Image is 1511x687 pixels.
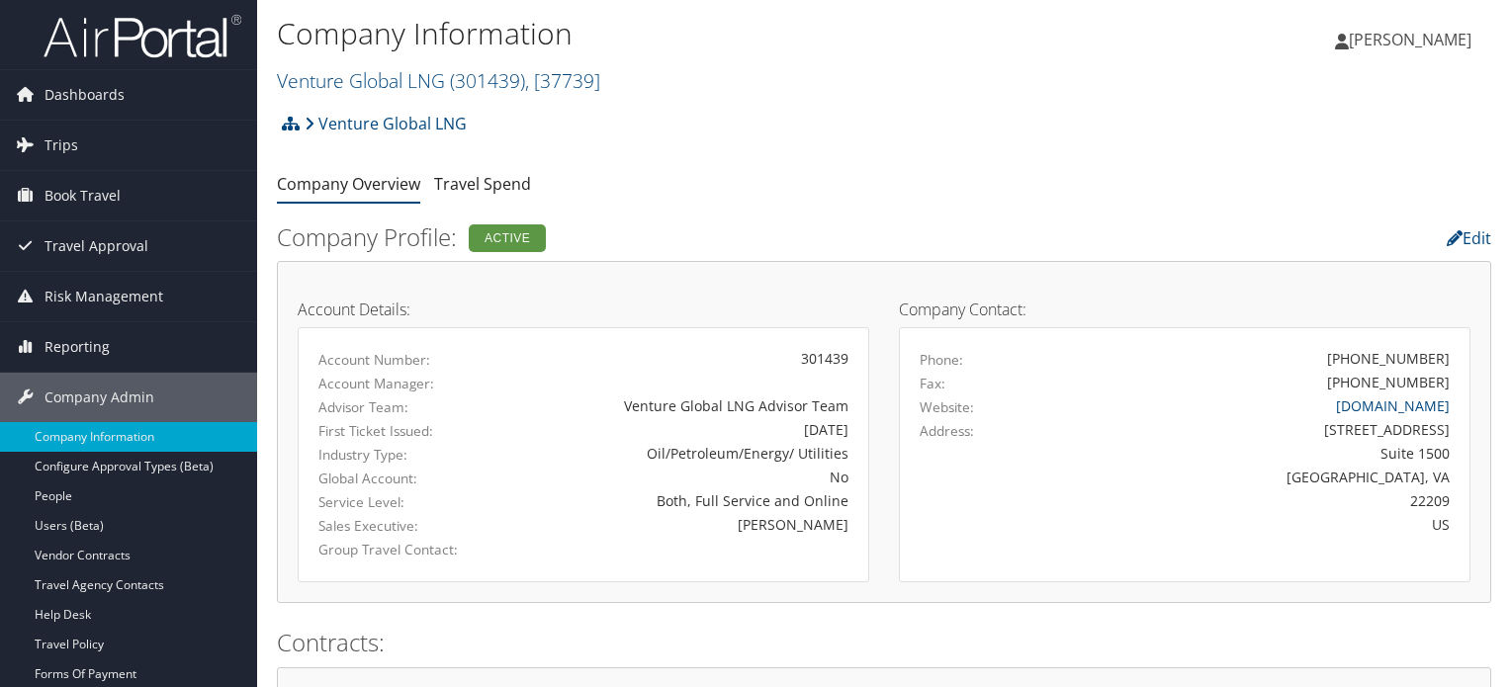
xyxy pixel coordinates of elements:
[44,70,125,120] span: Dashboards
[505,514,848,535] div: [PERSON_NAME]
[318,350,476,370] label: Account Number:
[318,469,476,488] label: Global Account:
[277,13,1087,54] h1: Company Information
[44,272,163,321] span: Risk Management
[44,322,110,372] span: Reporting
[318,421,476,441] label: First Ticket Issued:
[1060,443,1451,464] div: Suite 1500
[44,221,148,271] span: Travel Approval
[1447,227,1491,249] a: Edit
[1336,396,1450,415] a: [DOMAIN_NAME]
[920,421,974,441] label: Address:
[505,467,848,487] div: No
[44,171,121,220] span: Book Travel
[920,374,945,393] label: Fax:
[1335,10,1491,69] a: [PERSON_NAME]
[1060,490,1451,511] div: 22209
[450,67,525,94] span: ( 301439 )
[525,67,600,94] span: , [ 37739 ]
[44,121,78,170] span: Trips
[1327,348,1450,369] div: [PHONE_NUMBER]
[318,397,476,417] label: Advisor Team:
[469,224,546,252] div: Active
[920,350,963,370] label: Phone:
[277,626,1491,659] h2: Contracts:
[318,445,476,465] label: Industry Type:
[318,540,476,559] label: Group Travel Contact:
[920,397,974,417] label: Website:
[44,13,241,59] img: airportal-logo.png
[899,301,1470,317] h4: Company Contact:
[44,373,154,422] span: Company Admin
[1327,372,1450,392] div: [PHONE_NUMBER]
[277,67,600,94] a: Venture Global LNG
[1060,419,1451,440] div: [STREET_ADDRESS]
[434,173,531,195] a: Travel Spend
[505,395,848,416] div: Venture Global LNG Advisor Team
[505,443,848,464] div: Oil/Petroleum/Energy/ Utilities
[318,492,476,512] label: Service Level:
[318,374,476,393] label: Account Manager:
[298,301,869,317] h4: Account Details:
[505,348,848,369] div: 301439
[318,516,476,536] label: Sales Executive:
[1060,514,1451,535] div: US
[1060,467,1451,487] div: [GEOGRAPHIC_DATA], VA
[277,220,1077,254] h2: Company Profile:
[505,490,848,511] div: Both, Full Service and Online
[305,104,467,143] a: Venture Global LNG
[505,419,848,440] div: [DATE]
[1349,29,1471,50] span: [PERSON_NAME]
[277,173,420,195] a: Company Overview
